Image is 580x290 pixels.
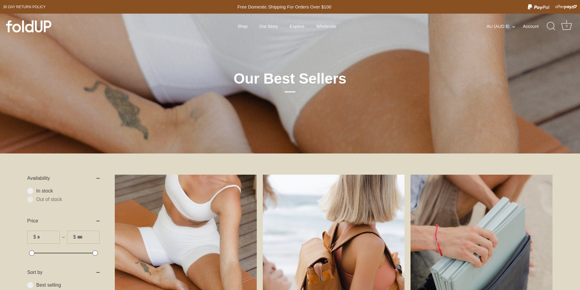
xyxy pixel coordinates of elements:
[311,21,342,32] a: Wholesale
[36,282,100,288] span: Best selling
[33,234,36,240] span: $
[73,234,76,240] span: $
[6,20,51,32] img: foldUP
[285,21,310,32] a: Explore
[36,188,100,194] span: In stock
[6,20,93,32] a: foldUP
[487,24,522,29] button: AU (AUD $)
[560,20,573,33] a: Cart
[3,3,46,11] a: 30 day Return policy
[232,21,253,32] a: Shop
[36,196,100,203] span: Out of stock
[223,21,352,32] div: Primary navigation
[189,70,391,92] h1: Our Best Sellers
[27,263,100,282] summary: Sort by
[27,211,100,231] summary: Price
[564,23,570,29] div: 0
[37,231,60,243] input: From
[545,20,558,33] a: Search
[254,21,283,32] a: Our Story
[77,231,99,243] input: To
[27,169,100,188] summary: Availability
[523,23,549,30] a: Account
